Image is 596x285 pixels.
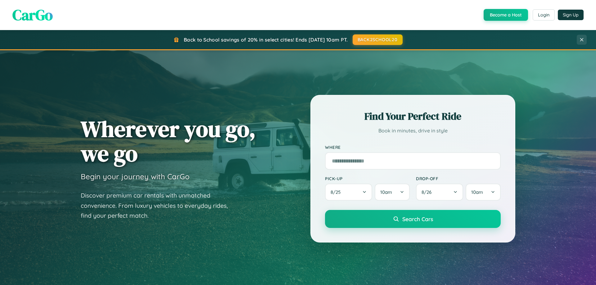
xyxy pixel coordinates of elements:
h2: Find Your Perfect Ride [325,109,501,123]
button: 10am [466,184,501,201]
label: Pick-up [325,176,410,181]
label: Where [325,145,501,150]
span: 8 / 26 [422,189,435,195]
span: CarGo [12,5,53,25]
span: 10am [471,189,483,195]
p: Discover premium car rentals with unmatched convenience. From luxury vehicles to everyday rides, ... [81,190,236,221]
h1: Wherever you go, we go [81,117,256,166]
span: Search Cars [402,216,433,222]
button: Search Cars [325,210,501,228]
button: BACK2SCHOOL20 [353,34,403,45]
span: 8 / 25 [331,189,344,195]
button: 8/25 [325,184,372,201]
label: Drop-off [416,176,501,181]
button: Become a Host [484,9,528,21]
span: Back to School savings of 20% in select cities! Ends [DATE] 10am PT. [184,37,348,43]
button: 10am [375,184,410,201]
h3: Begin your journey with CarGo [81,172,190,181]
p: Book in minutes, drive in style [325,126,501,135]
button: Sign Up [558,10,584,20]
button: 8/26 [416,184,463,201]
span: 10am [380,189,392,195]
button: Login [533,9,555,20]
